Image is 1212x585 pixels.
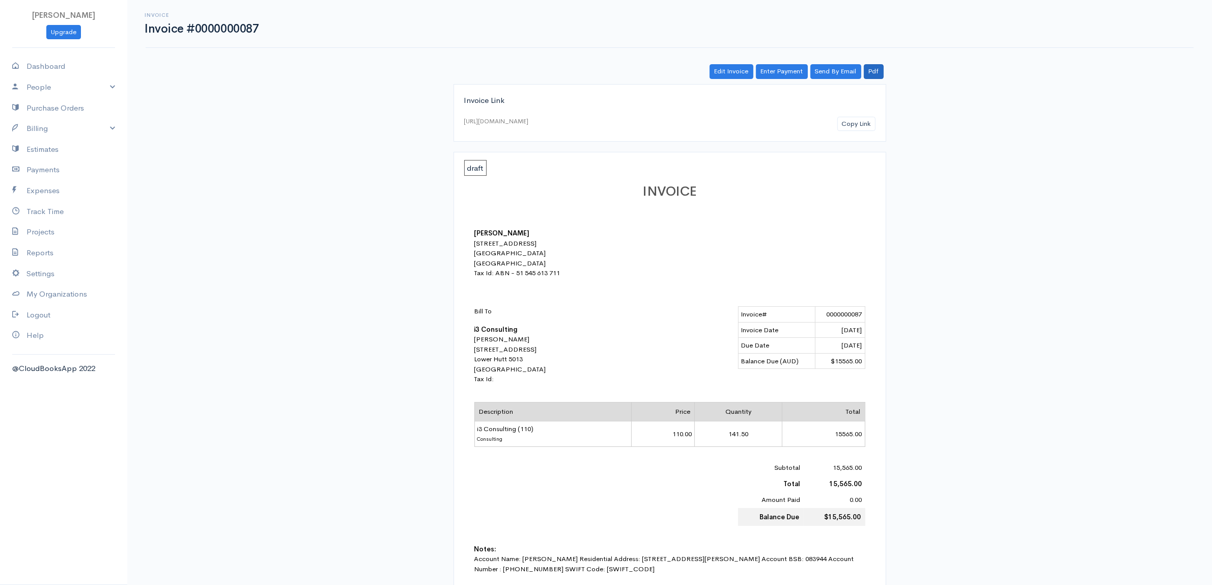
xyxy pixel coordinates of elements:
[474,325,518,334] b: i3 Consulting
[145,12,259,18] h6: Invoice
[464,95,876,107] div: Invoice Link
[12,363,115,375] div: @CloudBooksApp 2022
[738,492,804,508] td: Amount Paid
[815,338,865,354] td: [DATE]
[474,421,632,446] td: i3 Consulting (110)
[477,436,503,442] span: Consulting
[738,508,804,526] td: Balance Due
[804,460,865,476] td: 15,565.00
[830,480,862,488] b: 15,565.00
[474,184,865,199] h1: INVOICE
[815,322,865,338] td: [DATE]
[864,64,884,79] a: Pdf
[738,460,804,476] td: Subtotal
[756,64,808,79] a: Enter Payment
[632,403,695,421] td: Price
[464,160,487,176] span: draft
[474,306,653,384] div: [PERSON_NAME] [STREET_ADDRESS] Lower Hutt 5013 [GEOGRAPHIC_DATA] Tax Id:
[474,545,497,553] b: Notes:
[474,306,653,316] p: Bill To
[738,338,815,354] td: Due Date
[464,117,529,126] div: [URL][DOMAIN_NAME]
[738,322,815,338] td: Invoice Date
[695,421,782,446] td: 141.50
[804,508,865,526] td: $15,565.00
[782,403,865,421] td: Total
[474,403,632,421] td: Description
[738,307,815,323] td: Invoice#
[474,229,530,237] b: [PERSON_NAME]
[810,64,861,79] a: Send By Email
[837,117,876,131] button: Copy Link
[738,353,815,369] td: Balance Due (AUD)
[474,544,865,574] div: Account Name: [PERSON_NAME] Residential Address: [STREET_ADDRESS][PERSON_NAME] Account BSB: 08394...
[46,25,81,40] a: Upgrade
[695,403,782,421] td: Quantity
[632,421,695,446] td: 110.00
[784,480,801,488] b: Total
[815,307,865,323] td: 0000000087
[815,353,865,369] td: $15565.00
[710,64,753,79] a: Edit Invoice
[145,22,259,35] h1: Invoice #0000000087
[804,492,865,508] td: 0.00
[474,238,653,278] div: [STREET_ADDRESS] [GEOGRAPHIC_DATA] [GEOGRAPHIC_DATA] Tax Id: ABN - 51 545 613 711
[782,421,865,446] td: 15565.00
[32,10,95,20] span: [PERSON_NAME]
